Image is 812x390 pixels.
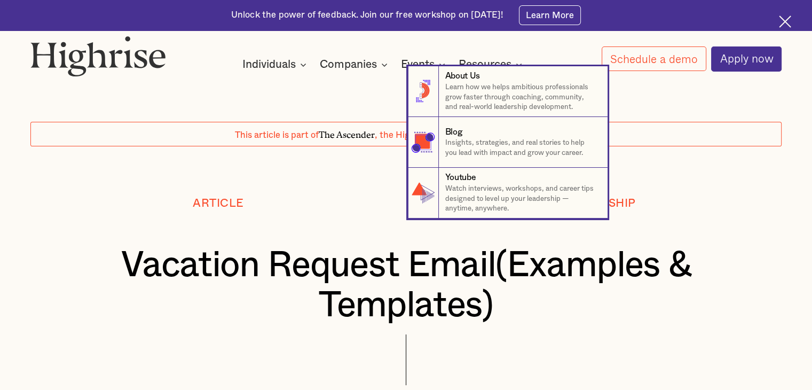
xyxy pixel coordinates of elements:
[711,46,782,72] a: Apply now
[445,126,463,138] div: Blog
[408,168,608,219] a: YoutubeWatch interviews, workshops, and career tips designed to level up your leadership — anytim...
[408,117,608,168] a: BlogInsights, strategies, and real stories to help you lead with impact and grow your career.
[320,58,377,71] div: Companies
[445,138,597,158] p: Insights, strategies, and real stories to help you lead with impact and grow your career.
[401,58,435,71] div: Events
[519,5,581,25] a: Learn More
[445,70,480,82] div: About Us
[445,171,476,184] div: Youtube
[602,46,706,71] a: Schedule a demo
[231,9,503,21] div: Unlock the power of feedback. Join our free workshop on [DATE]!
[62,245,751,325] h1: Vacation Request Email(Examples & Templates)
[242,58,310,71] div: Individuals
[242,58,296,71] div: Individuals
[445,184,597,214] p: Watch interviews, workshops, and career tips designed to level up your leadership — anytime, anyw...
[459,58,511,71] div: Resources
[408,66,608,117] a: About UsLearn how we helps ambitious professionals grow faster through coaching, community, and r...
[320,58,391,71] div: Companies
[445,82,597,112] p: Learn how we helps ambitious professionals grow faster through coaching, community, and real-worl...
[401,58,448,71] div: Events
[459,58,525,71] div: Resources
[30,36,166,77] img: Highrise logo
[779,15,791,28] img: Cross icon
